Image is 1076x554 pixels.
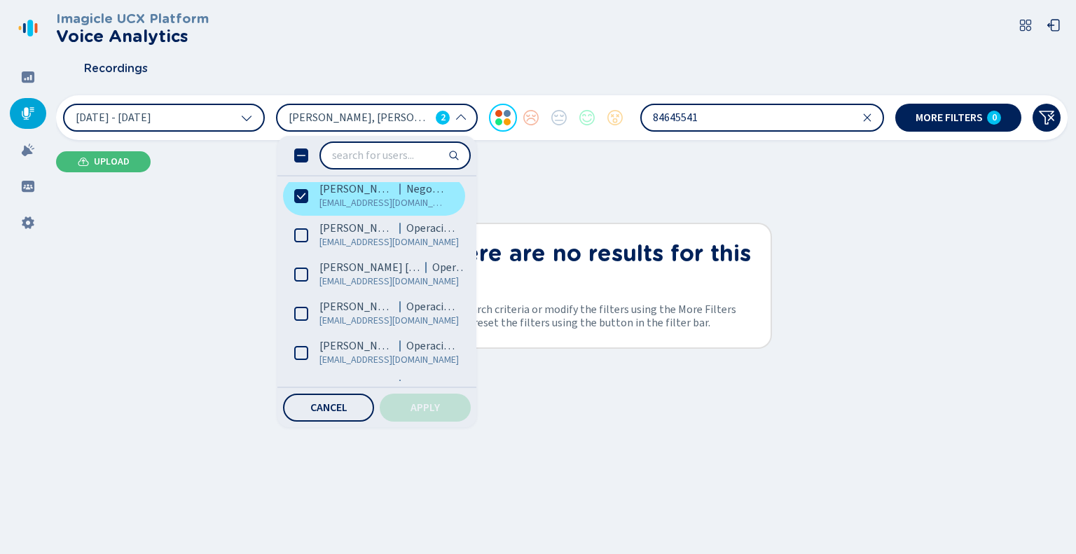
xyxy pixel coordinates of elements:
svg: dashboard-filled [21,70,35,84]
svg: chevron-down [241,112,252,123]
button: Apply [380,394,471,422]
svg: chevron-up [455,112,467,123]
button: Upload [56,151,151,172]
span: Cancel [310,402,347,413]
span: 0 [992,112,997,123]
h3: Imagicle UCX Platform [56,11,209,27]
button: Cancel [283,394,374,422]
span: Operaciones [406,339,460,353]
span: [PERSON_NAME] [319,378,394,392]
span: [EMAIL_ADDRESS][DOMAIN_NAME] [319,196,446,210]
div: Recordings [10,98,46,129]
svg: groups-filled [21,179,35,193]
button: [DATE] - [DATE] [63,104,265,132]
span: [EMAIL_ADDRESS][DOMAIN_NAME] [319,235,460,249]
svg: cloud-upload [78,156,89,167]
span: Apply [411,402,440,413]
button: Clear filters [1033,104,1061,132]
span: Operaciones [406,221,460,235]
span: [EMAIL_ADDRESS][DOMAIN_NAME] [319,275,468,289]
input: Filter by words contained in transcription [642,105,883,130]
svg: alarm-filled [21,143,35,157]
button: More filters0 [895,104,1021,132]
h2: Voice Analytics [56,27,209,46]
span: [PERSON_NAME] [319,339,394,353]
svg: search [448,150,460,161]
div: Alarms [10,134,46,165]
span: [EMAIL_ADDRESS][DOMAIN_NAME] [319,314,460,328]
span: [PERSON_NAME] [319,300,394,314]
span: More filters [916,112,983,123]
div: Settings [10,207,46,238]
span: Negocios [406,182,446,196]
span: 2 [441,111,446,125]
div: Dashboard [10,62,46,92]
span: [PERSON_NAME] [319,221,394,235]
div: Groups [10,171,46,202]
span: Upload [94,156,130,167]
span: Operaciones [406,300,460,314]
span: [PERSON_NAME], [PERSON_NAME] [289,110,430,125]
input: search for users... [321,143,469,168]
svg: box-arrow-left [1047,18,1061,32]
svg: close [862,112,873,123]
svg: funnel-disabled [1038,109,1055,126]
svg: mic-fill [21,106,35,120]
span: [PERSON_NAME] [319,182,394,196]
span: [PERSON_NAME] [PERSON_NAME] [319,261,420,275]
span: Negocios [406,378,446,392]
span: Recordings [84,62,148,75]
span: Operaciones [432,261,468,275]
span: [EMAIL_ADDRESS][DOMAIN_NAME] [319,353,460,367]
span: [DATE] - [DATE] [76,112,151,123]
